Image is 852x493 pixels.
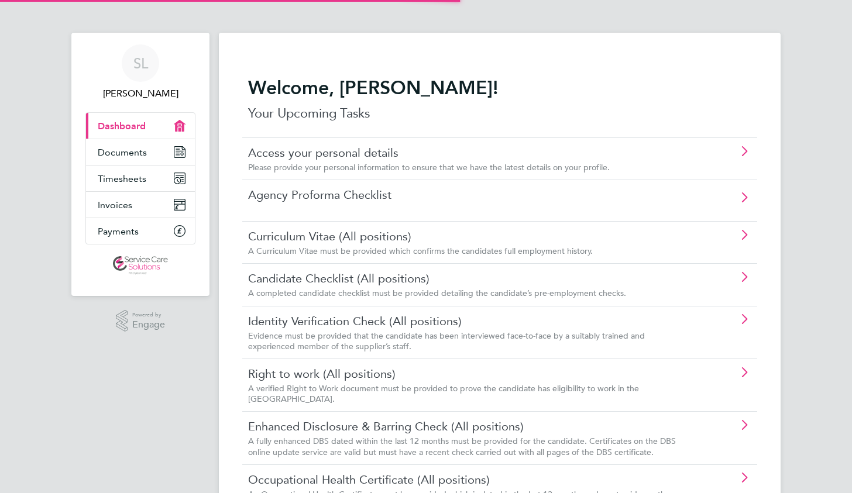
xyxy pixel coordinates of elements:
[98,226,139,237] span: Payments
[248,246,593,256] span: A Curriculum Vitae must be provided which confirms the candidates full employment history.
[86,218,195,244] a: Payments
[113,256,168,275] img: servicecare-logo-retina.png
[132,320,165,330] span: Engage
[86,166,195,191] a: Timesheets
[85,256,195,275] a: Go to home page
[248,104,751,123] p: Your Upcoming Tasks
[248,436,676,457] span: A fully enhanced DBS dated within the last 12 months must be provided for the candidate. Certific...
[248,383,639,404] span: A verified Right to Work document must be provided to prove the candidate has eligibility to work...
[116,310,166,332] a: Powered byEngage
[248,229,685,244] a: Curriculum Vitae (All positions)
[248,330,645,351] span: Evidence must be provided that the candidate has been interviewed face-to-face by a suitably trai...
[86,192,195,218] a: Invoices
[85,87,195,101] span: Stephanie Little
[248,76,751,99] h2: Welcome, [PERSON_NAME]!
[133,56,148,71] span: SL
[71,33,209,296] nav: Main navigation
[248,313,685,329] a: Identity Verification Check (All positions)
[98,147,147,158] span: Documents
[248,271,685,286] a: Candidate Checklist (All positions)
[248,419,685,434] a: Enhanced Disclosure & Barring Check (All positions)
[248,288,626,298] span: A completed candidate checklist must be provided detailing the candidate’s pre-employment checks.
[248,162,610,173] span: Please provide your personal information to ensure that we have the latest details on your profile.
[98,120,146,132] span: Dashboard
[248,366,685,381] a: Right to work (All positions)
[86,113,195,139] a: Dashboard
[248,472,685,487] a: Occupational Health Certificate (All positions)
[248,187,685,202] a: Agency Proforma Checklist
[98,173,146,184] span: Timesheets
[86,139,195,165] a: Documents
[132,310,165,320] span: Powered by
[98,199,132,211] span: Invoices
[85,44,195,101] a: SL[PERSON_NAME]
[248,145,685,160] a: Access your personal details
